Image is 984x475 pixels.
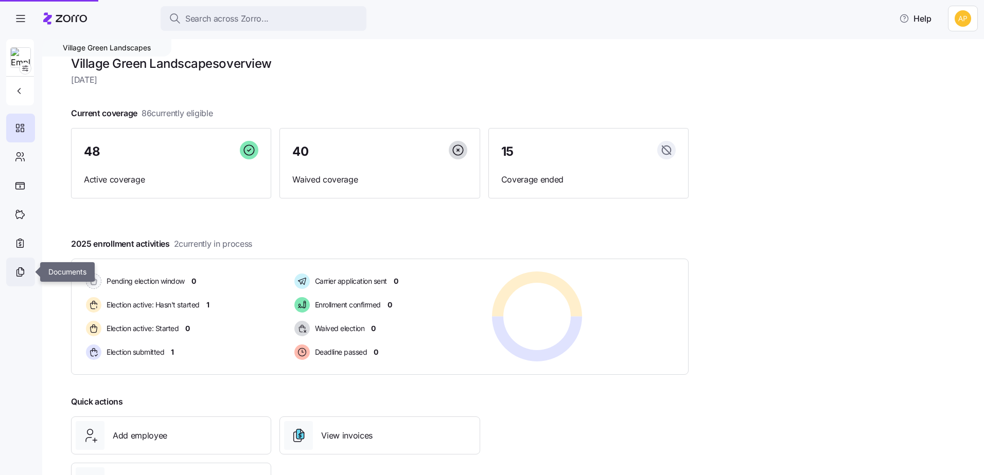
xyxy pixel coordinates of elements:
[11,48,30,68] img: Employer logo
[185,323,190,334] span: 0
[71,238,252,250] span: 2025 enrollment activities
[71,395,123,408] span: Quick actions
[321,429,373,442] span: View invoices
[955,10,971,27] img: 0cde023fa4344edf39c6fb2771ee5dcf
[312,347,367,357] span: Deadline passed
[394,276,398,286] span: 0
[71,107,213,120] span: Current coverage
[84,173,258,186] span: Active coverage
[103,347,164,357] span: Election submitted
[84,145,100,158] span: 48
[191,276,196,286] span: 0
[103,300,200,310] span: Election active: Hasn't started
[292,145,308,158] span: 40
[161,6,366,31] button: Search across Zorro...
[899,12,932,25] span: Help
[103,323,179,334] span: Election active: Started
[312,276,387,286] span: Carrier application sent
[501,173,676,186] span: Coverage ended
[142,107,213,120] span: 86 currently eligible
[103,276,185,286] span: Pending election window
[312,300,381,310] span: Enrollment confirmed
[71,74,689,86] span: [DATE]
[113,429,167,442] span: Add employee
[891,8,940,29] button: Help
[206,300,209,310] span: 1
[42,39,171,57] div: Village Green Landscapes
[312,323,365,334] span: Waived election
[292,173,467,186] span: Waived coverage
[388,300,392,310] span: 0
[374,347,378,357] span: 0
[171,347,174,357] span: 1
[501,145,514,158] span: 15
[71,56,689,71] h1: Village Green Landscapes overview
[185,12,269,25] span: Search across Zorro...
[371,323,376,334] span: 0
[174,238,252,250] span: 2 currently in process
